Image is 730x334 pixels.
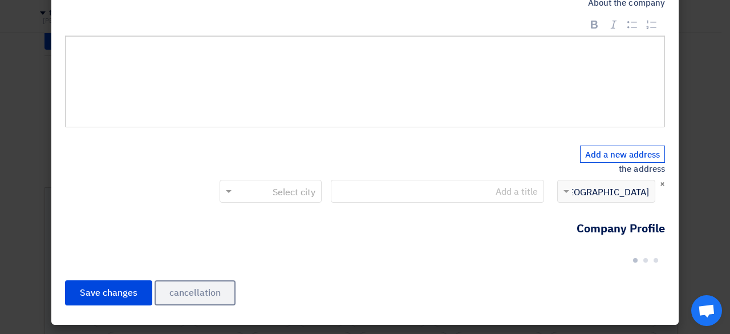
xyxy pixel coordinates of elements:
[580,146,665,163] button: Add a new address
[585,148,660,161] font: Add a new address
[80,286,137,300] font: Save changes
[65,280,152,305] button: Save changes
[691,295,722,326] div: Open chat
[660,180,665,188] button: Close
[559,186,649,199] font: [GEOGRAPHIC_DATA]
[169,286,221,300] font: cancellation
[155,280,236,305] button: cancellation
[331,180,544,203] input: Add a title
[619,163,665,175] font: the address
[577,220,665,237] font: Company Profile
[660,178,665,190] font: ×
[65,36,665,127] div: Rich Text Editor, main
